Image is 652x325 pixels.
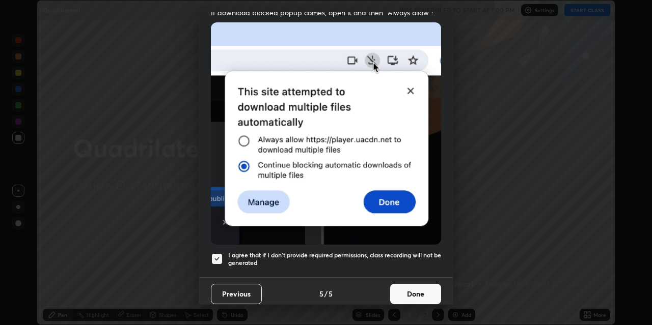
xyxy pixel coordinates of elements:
[319,288,323,299] h4: 5
[211,8,441,17] span: If download blocked popup comes, open it and then "Always allow":
[211,22,441,245] img: downloads-permission-blocked.gif
[211,284,262,304] button: Previous
[228,251,441,267] h5: I agree that if I don't provide required permissions, class recording will not be generated
[390,284,441,304] button: Done
[324,288,328,299] h4: /
[329,288,333,299] h4: 5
